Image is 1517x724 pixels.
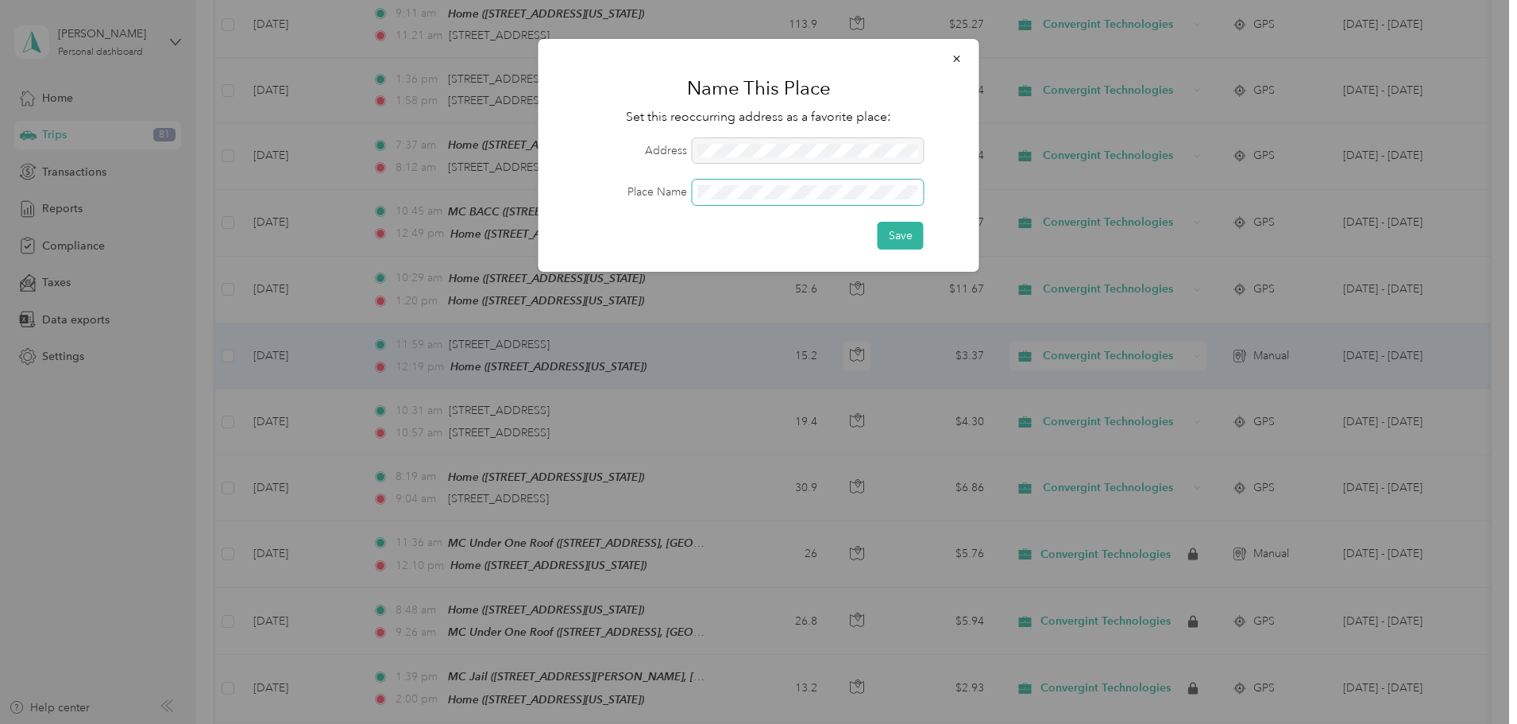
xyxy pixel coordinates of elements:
[561,107,957,127] p: Set this reoccurring address as a favorite place:
[561,142,687,159] label: Address
[561,69,957,107] h1: Name This Place
[561,184,687,200] label: Place Name
[878,222,924,250] button: Save
[1428,635,1517,724] iframe: Everlance-gr Chat Button Frame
